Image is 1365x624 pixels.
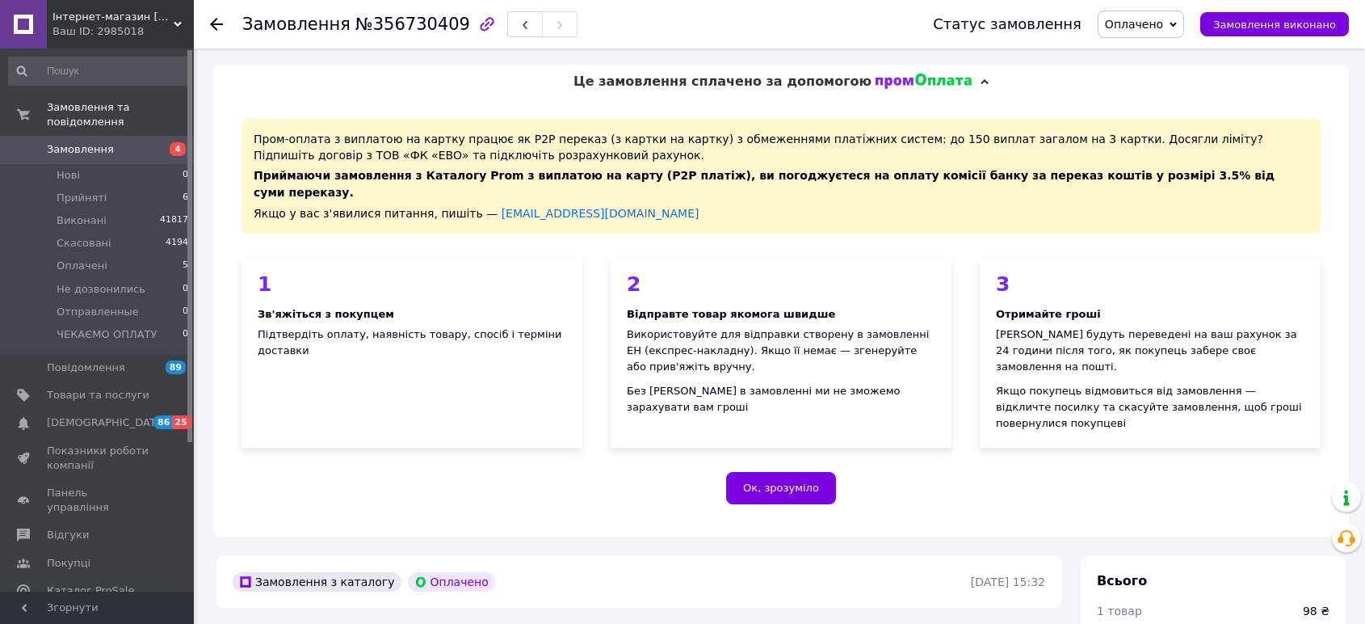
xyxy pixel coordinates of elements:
a: [EMAIL_ADDRESS][DOMAIN_NAME] [502,207,699,220]
span: Скасовані [57,236,111,251]
span: ЧЕКАЄМО ОПЛАТУ [57,327,157,342]
span: 0 [183,282,188,297]
span: 86 [153,415,172,429]
span: 4194 [166,236,188,251]
span: 0 [183,327,188,342]
span: Оплачені [57,259,107,273]
b: Зв'яжіться з покупцем [258,308,394,320]
b: Відправте товар якомога швидше [627,308,835,320]
span: Отправленные [57,305,139,319]
button: Замовлення виконано [1200,12,1349,36]
span: Нові [57,168,80,183]
div: 3 [996,274,1304,294]
span: Інтернет-магазин 1000meloch.com.ua [52,10,174,24]
input: Пошук [8,57,190,86]
span: Виконані [57,213,107,228]
span: Замовлення та повідомлення [47,100,194,129]
span: Панель управління [47,486,149,515]
div: Підтвердіть оплату, наявність товару, спосіб і терміни доставки [258,327,566,359]
div: 98 ₴ [1303,603,1329,619]
span: Оплачено [1105,18,1163,31]
div: Оплачено [408,572,495,592]
b: Отримайте гроші [996,308,1101,320]
div: Повернутися назад [210,16,223,32]
time: [DATE] 15:32 [971,576,1045,588]
div: Пром-оплата з виплатою на картку працює як P2P переказ (з картки на картку) з обмеженнями платіжн... [241,119,1321,233]
span: Приймаючи замовлення з Каталогу Prom з виплатою на карту (Р2Р платіж), ви погоджуєтеся на оплату ... [254,169,1275,199]
span: 89 [166,360,186,374]
span: Замовлення виконано [1213,19,1336,31]
span: Ок, зрозуміло [743,482,819,494]
span: 0 [183,305,188,319]
div: Якщо покупець відмовиться від замовлення — відкличте посилку та скасуйте замовлення, щоб гроші по... [996,383,1304,432]
div: [PERSON_NAME] будуть переведені на ваш рахунок за 24 години після того, як покупець забере своє з... [996,327,1304,375]
span: №356730409 [355,15,470,34]
span: 0 [183,168,188,183]
span: Покупці [47,556,90,571]
span: Повідомлення [47,360,125,375]
span: 1 товар [1097,605,1142,618]
div: Ваш ID: 2985018 [52,24,194,39]
div: 2 [627,274,935,294]
span: Це замовлення сплачено за допомогою [573,74,871,89]
span: Відгуки [47,528,89,542]
div: 1 [258,274,566,294]
span: 41817 [160,213,188,228]
span: Всього [1097,573,1147,588]
span: Каталог ProSale [47,584,134,598]
div: Якщо у вас з'явилися питання, пишіть — [254,205,1308,221]
span: Не дозвонились [57,282,145,297]
div: Використовуйте для відправки створену в замовленні ЕН (експрес-накладну). Якщо її немає — згенеру... [627,327,935,375]
span: Показники роботи компанії [47,444,149,473]
div: Без [PERSON_NAME] в замовленні ми не зможемо зарахувати вам гроші [627,383,935,415]
span: 5 [183,259,188,273]
span: Замовлення [47,142,114,157]
span: 25 [172,415,191,429]
span: Товари та послуги [47,388,149,403]
span: 6 [183,191,188,205]
div: Статус замовлення [933,16,1081,32]
div: Замовлення з каталогу [233,572,401,592]
span: Прийняті [57,191,107,205]
span: 4 [170,142,186,156]
button: Ок, зрозуміло [726,472,836,504]
span: Замовлення [242,15,351,34]
img: evopay logo [876,74,972,90]
span: [DEMOGRAPHIC_DATA] [47,415,166,430]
